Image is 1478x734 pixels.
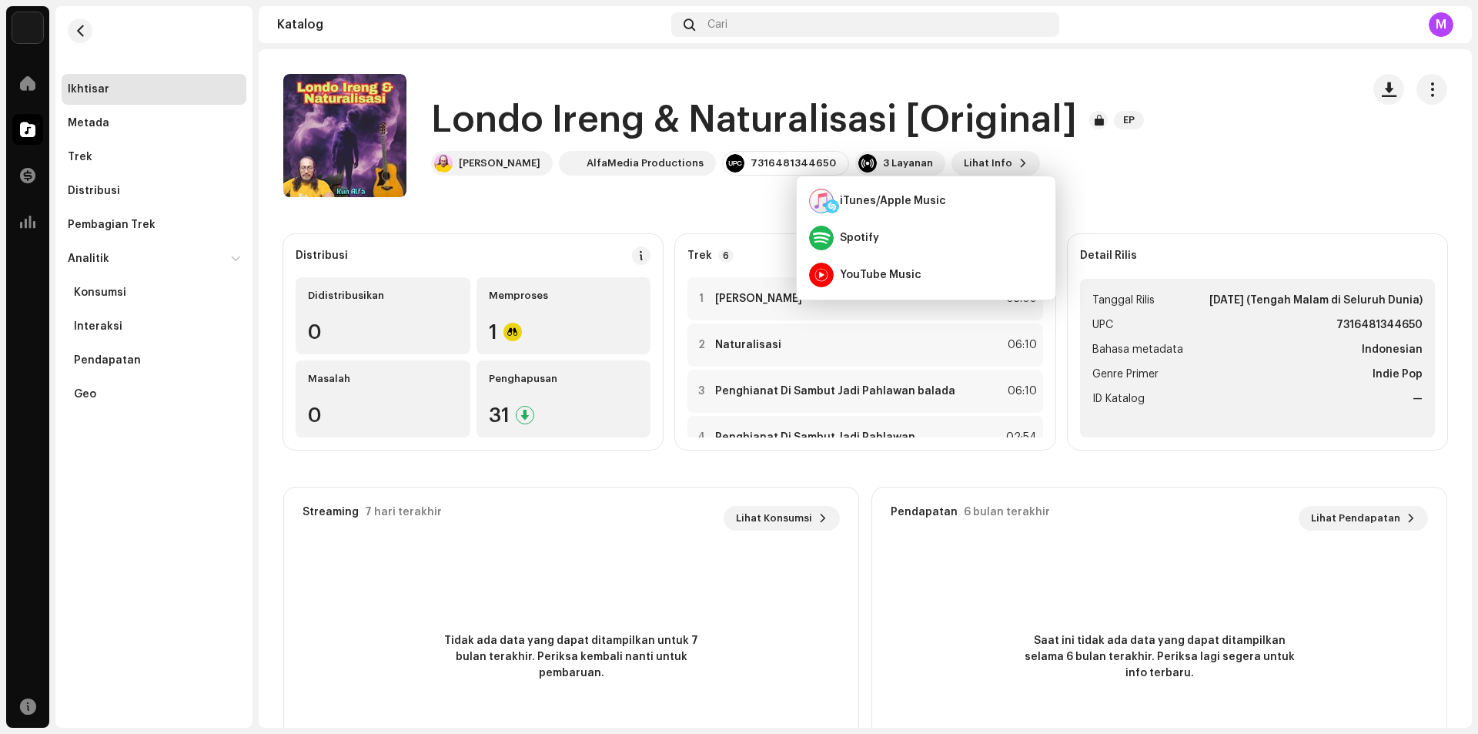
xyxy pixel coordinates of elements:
h1: Londo Ireng & Naturalisasi [Original] [431,96,1077,145]
div: 06:10 [1003,336,1037,354]
span: Lihat Konsumsi [736,503,812,534]
div: Didistribusikan [308,290,458,302]
span: Saat ini tidak ada data yang dapat ditampilkan selama 6 bulan terakhir. Periksa lagi segera untuk... [1021,633,1298,682]
strong: — [1413,390,1423,408]
re-m-nav-item: Metada [62,108,246,139]
span: Lihat Pendapatan [1311,503,1400,534]
img: 8862dbf4-eb31-47c7-9882-87d846949743 [562,154,580,173]
div: Pembagian Trek [68,219,155,231]
div: Katalog [277,18,665,31]
strong: Indonesian [1362,340,1423,359]
div: Pendapatan [74,354,141,367]
re-m-nav-item: Trek [62,142,246,173]
div: Geo [74,388,96,401]
div: 3 Layanan [883,157,933,169]
div: Metada [68,117,109,129]
strong: Penghianat Di Sambut Jadi Pahlawan balada [715,385,955,397]
span: Genre Primer [1092,365,1159,384]
div: Masalah [308,373,458,385]
div: 6 bulan terakhir [964,506,1050,518]
div: Pendapatan [891,506,958,518]
span: ID Katalog [1092,390,1145,408]
div: Konsumsi [74,287,126,299]
re-m-nav-item: Interaksi [62,311,246,342]
span: Bahasa metadata [1092,340,1183,359]
img: 34f81ff7-2202-4073-8c5d-62963ce809f3 [12,12,43,43]
div: Streaming [303,506,359,518]
span: Lihat Info [964,148,1012,179]
span: UPC [1092,316,1113,334]
strong: Detail Rilis [1080,250,1137,262]
div: Distribusi [68,185,120,197]
re-m-nav-item: Pembagian Trek [62,209,246,240]
span: Tanggal Rilis [1092,291,1155,310]
div: Interaksi [74,320,122,333]
re-m-nav-item: Pendapatan [62,345,246,376]
re-m-nav-item: Distribusi [62,176,246,206]
re-m-nav-item: Konsumsi [62,277,246,308]
strong: [DATE] (Tengah Malam di Seluruh Dunia) [1209,291,1423,310]
p-badge: 6 [718,249,734,263]
strong: Naturalisasi [715,339,781,351]
button: Lihat Info [951,151,1040,176]
div: AlfaMedia Productions [587,157,704,169]
re-m-nav-dropdown: Analitik [62,243,246,410]
span: Cari [707,18,727,31]
re-m-nav-item: Geo [62,379,246,410]
div: iTunes/Apple Music [840,195,946,207]
div: 7 hari terakhir [365,506,442,518]
button: Lihat Pendapatan [1299,506,1428,531]
div: [PERSON_NAME] [459,157,540,169]
div: Penghapusan [489,373,639,385]
div: Distribusi [296,250,348,262]
span: Tidak ada data yang dapat ditampilkan untuk 7 bulan terakhir. Periksa kembali nanti untuk pembaruan. [433,633,710,682]
re-m-nav-item: Ikhtisar [62,74,246,105]
strong: [PERSON_NAME] [715,293,802,305]
strong: 7316481344650 [1336,316,1423,334]
div: 06:10 [1003,382,1037,401]
img: cabba017-3cc8-4402-8cc5-2b1aa7c2296a [434,154,453,173]
div: Spotify [840,232,879,244]
div: M [1429,12,1453,37]
strong: Indie Pop [1373,365,1423,384]
div: 7316481344650 [751,157,836,169]
span: EP [1114,111,1144,129]
div: Ikhtisar [68,83,109,96]
strong: Trek [687,250,712,262]
div: Trek [68,151,92,163]
div: YouTube Music [840,269,921,281]
div: Memproses [489,290,639,302]
div: Analitik [68,253,109,265]
button: Lihat Konsumsi [724,506,840,531]
div: 02:54 [1003,428,1037,447]
strong: Penghianat Di Sambut Jadi Pahlawan [715,431,915,444]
